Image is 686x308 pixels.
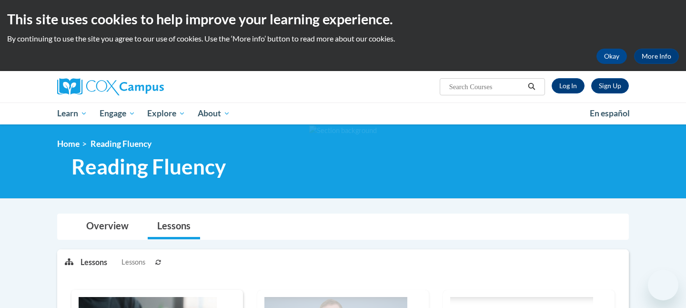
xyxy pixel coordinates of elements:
[121,257,145,267] span: Lessons
[57,78,164,95] img: Cox Campus
[309,125,377,136] img: Section background
[590,108,630,118] span: En español
[51,103,93,124] a: Learn
[93,103,141,124] a: Engage
[148,214,200,239] a: Lessons
[634,49,679,64] a: More Info
[7,10,679,29] h2: This site uses cookies to help improve your learning experience.
[525,81,539,92] button: Search
[552,78,585,93] a: Log In
[71,154,226,179] span: Reading Fluency
[591,78,629,93] a: Register
[7,33,679,44] p: By continuing to use the site you agree to our use of cookies. Use the ‘More info’ button to read...
[77,214,138,239] a: Overview
[192,103,236,124] a: About
[43,103,643,124] div: Main menu
[448,81,525,92] input: Search Courses
[100,108,135,119] span: Engage
[596,49,627,64] button: Okay
[81,257,107,267] p: Lessons
[57,108,87,119] span: Learn
[147,108,185,119] span: Explore
[648,270,678,300] iframe: Button to launch messaging window
[141,103,192,124] a: Explore
[584,103,636,123] a: En español
[57,78,238,95] a: Cox Campus
[91,139,151,149] span: Reading Fluency
[57,139,80,149] a: Home
[198,108,230,119] span: About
